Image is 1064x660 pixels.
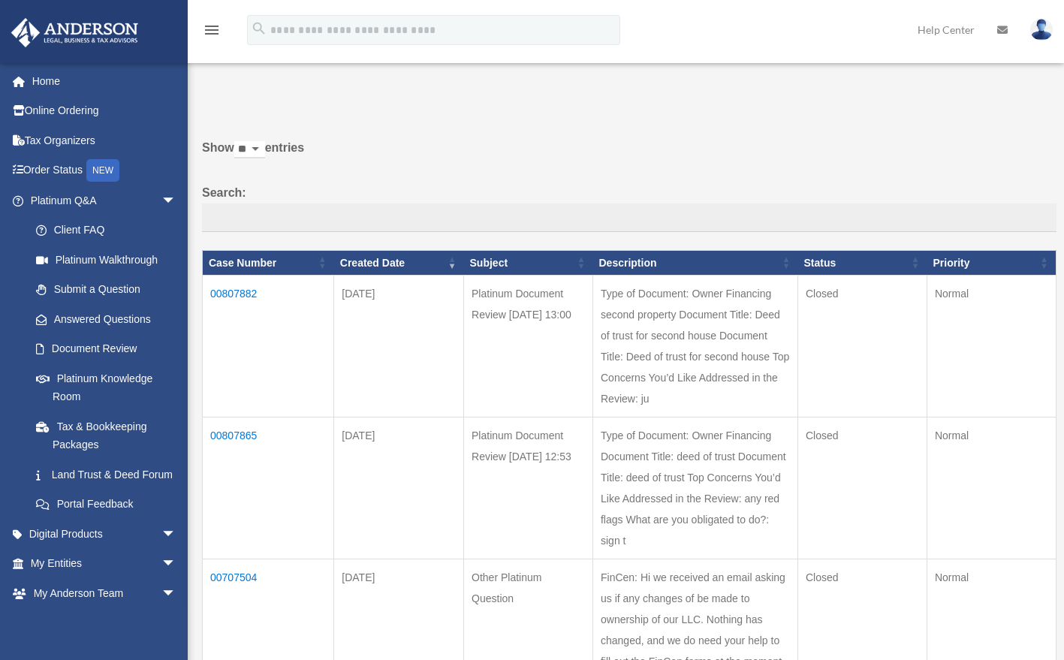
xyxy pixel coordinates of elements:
span: arrow_drop_down [161,549,191,580]
img: User Pic [1030,19,1053,41]
td: Platinum Document Review [DATE] 12:53 [464,417,593,559]
span: arrow_drop_down [161,519,191,550]
select: Showentries [234,141,265,158]
a: Client FAQ [21,215,191,246]
td: [DATE] [334,276,464,417]
a: Online Ordering [11,96,199,126]
input: Search: [202,203,1056,232]
th: Description: activate to sort column ascending [592,250,797,276]
a: Order StatusNEW [11,155,199,186]
div: NEW [86,159,119,182]
td: Closed [798,417,927,559]
td: 00807882 [203,276,334,417]
td: Type of Document: Owner Financing Document Title: deed of trust Document Title: deed of trust Top... [592,417,797,559]
a: Tax Organizers [11,125,199,155]
td: Type of Document: Owner Financing second property Document Title: Deed of trust for second house ... [592,276,797,417]
a: Submit a Question [21,275,191,305]
td: Platinum Document Review [DATE] 13:00 [464,276,593,417]
td: [DATE] [334,417,464,559]
a: Tax & Bookkeeping Packages [21,411,191,460]
th: Case Number: activate to sort column ascending [203,250,334,276]
a: My Documentsarrow_drop_down [11,608,199,638]
td: Normal [927,276,1056,417]
th: Created Date: activate to sort column ascending [334,250,464,276]
a: My Entitiesarrow_drop_down [11,549,199,579]
label: Search: [202,182,1056,232]
i: search [251,20,267,37]
i: menu [203,21,221,39]
th: Priority: activate to sort column ascending [927,250,1056,276]
span: arrow_drop_down [161,185,191,216]
a: My Anderson Teamarrow_drop_down [11,578,199,608]
a: Land Trust & Deed Forum [21,460,191,490]
a: Digital Productsarrow_drop_down [11,519,199,549]
span: arrow_drop_down [161,578,191,609]
th: Status: activate to sort column ascending [798,250,927,276]
a: Platinum Walkthrough [21,245,191,275]
a: Document Review [21,334,191,364]
td: Normal [927,417,1056,559]
th: Subject: activate to sort column ascending [464,250,593,276]
span: arrow_drop_down [161,608,191,639]
a: menu [203,26,221,39]
a: Home [11,66,199,96]
a: Platinum Q&Aarrow_drop_down [11,185,191,215]
a: Portal Feedback [21,490,191,520]
a: Platinum Knowledge Room [21,363,191,411]
a: Answered Questions [21,304,184,334]
td: 00807865 [203,417,334,559]
img: Anderson Advisors Platinum Portal [7,18,143,47]
label: Show entries [202,137,1056,173]
td: Closed [798,276,927,417]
